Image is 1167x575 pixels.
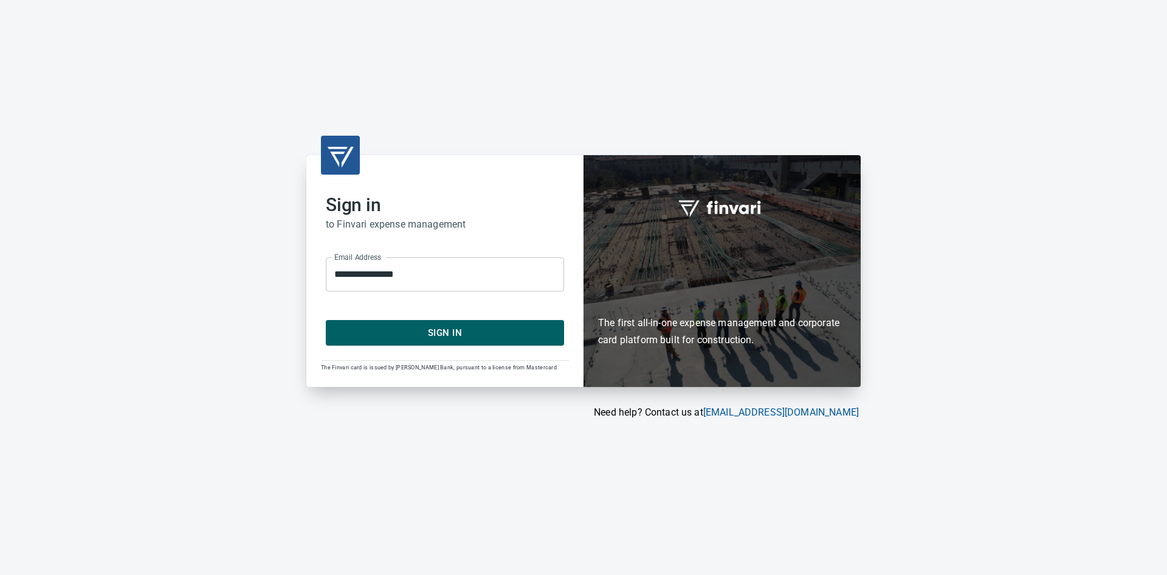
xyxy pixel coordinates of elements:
span: The Finvari card is issued by [PERSON_NAME] Bank, pursuant to a license from Mastercard [321,364,557,371]
p: Need help? Contact us at [306,405,859,420]
span: Sign In [339,325,551,341]
div: Finvari [583,155,861,387]
h6: to Finvari expense management [326,216,564,233]
h2: Sign in [326,194,564,216]
h6: The first all-in-one expense management and corporate card platform built for construction. [598,245,846,349]
img: fullword_logo_white.png [676,193,768,221]
a: [EMAIL_ADDRESS][DOMAIN_NAME] [703,406,859,418]
button: Sign In [326,320,564,346]
img: transparent_logo.png [326,141,355,170]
